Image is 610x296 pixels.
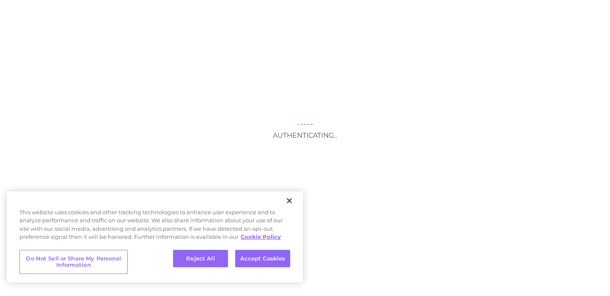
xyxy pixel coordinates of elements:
[280,191,299,210] button: Close
[241,233,281,240] a: More information about your privacy, opens in a new tab
[7,208,303,246] div: This website uses cookies and other tracking technologies to enhance user experience and to analy...
[7,191,303,282] div: Cookie banner
[173,250,228,268] button: Reject All
[19,250,128,274] button: Do Not Sell or Share My Personal Information
[7,191,303,282] div: Privacy
[235,250,290,268] button: Accept Cookies
[220,131,390,139] h3: Authenticating...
